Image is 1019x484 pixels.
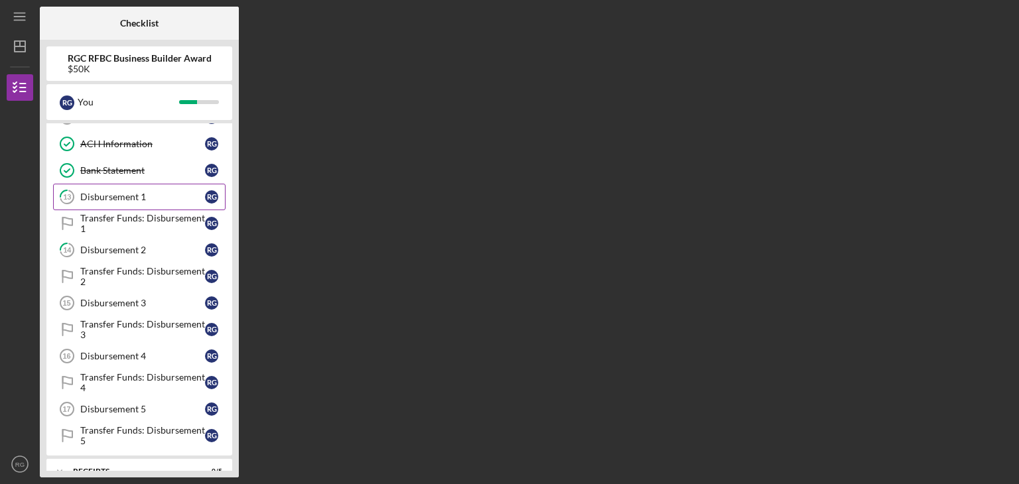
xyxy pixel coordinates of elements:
[53,263,226,290] a: Transfer Funds: Disbursement 2RG
[53,316,226,343] a: Transfer Funds: Disbursement 3RG
[80,319,205,340] div: Transfer Funds: Disbursement 3
[205,296,218,310] div: R G
[53,396,226,422] a: 17Disbursement 5RG
[205,217,218,230] div: R G
[205,402,218,416] div: R G
[198,467,222,475] div: 0 / 5
[53,131,226,157] a: ACH InformationRG
[15,461,25,468] text: RG
[53,184,226,210] a: 13Disbursement 1RG
[120,18,159,29] b: Checklist
[53,210,226,237] a: Transfer Funds: Disbursement 1RG
[53,369,226,396] a: Transfer Funds: Disbursement 4RG
[7,451,33,477] button: RG
[80,404,205,414] div: Disbursement 5
[205,270,218,283] div: R G
[80,245,205,255] div: Disbursement 2
[80,192,205,202] div: Disbursement 1
[205,137,218,151] div: R G
[63,246,72,255] tspan: 14
[80,372,205,393] div: Transfer Funds: Disbursement 4
[205,376,218,389] div: R G
[63,193,71,202] tspan: 13
[62,405,70,413] tspan: 17
[80,298,205,308] div: Disbursement 3
[62,299,70,307] tspan: 15
[68,53,212,64] b: RGC RFBC Business Builder Award
[62,352,70,360] tspan: 16
[205,429,218,442] div: R G
[205,349,218,363] div: R G
[53,422,226,449] a: Transfer Funds: Disbursement 5RG
[53,290,226,316] a: 15Disbursement 3RG
[60,95,74,110] div: R G
[73,467,189,475] div: Receipts
[53,157,226,184] a: Bank StatementRG
[80,139,205,149] div: ACH Information
[78,91,179,113] div: You
[205,323,218,336] div: R G
[80,351,205,361] div: Disbursement 4
[205,190,218,204] div: R G
[53,237,226,263] a: 14Disbursement 2RG
[53,343,226,369] a: 16Disbursement 4RG
[80,266,205,287] div: Transfer Funds: Disbursement 2
[205,164,218,177] div: R G
[80,165,205,176] div: Bank Statement
[205,243,218,257] div: R G
[80,425,205,446] div: Transfer Funds: Disbursement 5
[68,64,212,74] div: $50K
[80,213,205,234] div: Transfer Funds: Disbursement 1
